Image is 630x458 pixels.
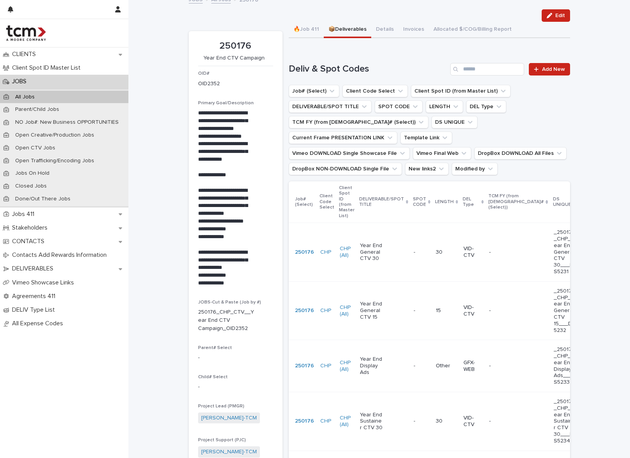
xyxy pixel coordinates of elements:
[542,67,565,72] span: Add New
[371,22,398,38] button: Details
[400,132,452,144] button: Template Link
[339,184,354,220] p: Client Spot ID (from Master List)
[289,63,447,75] h1: Deliv & Spot Codes
[542,9,570,22] button: Edit
[411,85,511,97] button: Client Spot ID (from Master List)
[289,163,402,175] button: DropBox NON-DOWNLOAD Single File
[360,356,383,376] p: Year End Display Ads
[198,71,209,76] span: OID#
[198,308,254,332] p: 250176_CHP_CTV__Year End CTV Campaign_OID2352
[414,247,417,256] p: -
[289,132,397,144] button: Current Frame PRESENTATION LINK
[340,415,354,428] a: CHP (All)
[450,63,524,75] input: Search
[474,147,567,160] button: DropBox DOWNLOAD All Files
[319,192,334,212] p: Client Code Select
[340,304,354,318] a: CHP (All)
[9,265,60,272] p: DELIVERABLES
[9,196,77,202] p: Done/Out There Jobs
[9,158,100,164] p: Open Trafficking/Encoding Jobs
[360,242,383,262] p: Year End General CTV 30
[553,195,573,209] p: DS UNIQUE
[340,246,354,259] a: CHP (All)
[429,22,516,38] button: Allocated $/COG/Billing Report
[436,363,457,369] p: Other
[398,22,429,38] button: Invoices
[289,100,372,113] button: DELIVERABLE/SPOT TITLE
[555,13,565,18] span: Edit
[289,147,410,160] button: Vimeo DOWNLOAD Single Showcase File
[452,163,498,175] button: Modified by
[9,279,80,286] p: Vimeo Showcase Links
[9,145,61,151] p: Open CTV Jobs
[489,307,512,314] p: -
[489,418,512,425] p: -
[414,306,417,314] p: -
[320,249,331,256] a: CHP
[9,306,61,314] p: DELIV Type List
[426,100,463,113] button: LENGTH
[201,414,257,422] a: [PERSON_NAME]-TCM
[463,415,483,428] p: VID-CTV
[295,249,314,256] a: 250176
[9,293,61,300] p: Agreements 411
[295,195,315,209] p: Job# (Select)
[320,307,331,314] a: CHP
[9,64,87,72] p: Client Spot ID Master List
[9,94,41,100] p: All Jobs
[198,404,244,409] span: Project Lead (PMGR)
[529,63,570,75] a: Add New
[436,307,457,314] p: 15
[9,183,53,190] p: Closed Jobs
[198,300,261,305] span: JOBS-Cut & Paste (Job by #)
[413,195,426,209] p: SPOT CODE
[9,251,113,259] p: Contacts Add Rewards Information
[463,360,483,373] p: GFX-WEB
[435,198,454,206] p: LENGTH
[489,363,512,369] p: -
[9,320,69,327] p: All Expense Codes
[414,361,417,369] p: -
[554,288,577,334] p: _250176_CHP_Year End General CTV 15___DS5232
[9,119,125,126] p: NO Job#: New Business OPPORTUNITIES
[436,249,457,256] p: 30
[198,383,273,391] p: -
[436,418,457,425] p: 30
[466,100,506,113] button: DEL Type
[295,363,314,369] a: 250176
[320,418,331,425] a: CHP
[289,116,428,128] button: TCM FY (from Job# (Select))
[198,354,273,362] p: -
[295,307,314,314] a: 250176
[9,211,40,218] p: Jobs 411
[342,85,408,97] button: Client Code Select
[9,224,54,232] p: Stakeholders
[359,195,404,209] p: DELIVERABLE/SPOT TITLE
[198,40,273,52] p: 250176
[360,301,383,320] p: Year End General CTV 15
[554,229,577,275] p: _250176_CHP_Year End General CTV 30___DS5231
[324,22,371,38] button: 📦Deliverables
[198,438,246,442] span: Project Support (PJC)
[320,363,331,369] a: CHP
[201,448,257,456] a: [PERSON_NAME]-TCM
[289,85,339,97] button: Job# (Select)
[414,416,417,425] p: -
[9,106,65,113] p: Parent/Child Jobs
[554,346,577,386] p: _250176_CHP_Year End Display Ads___DS5233
[198,101,254,105] span: Primary Goal/Description
[405,163,449,175] button: New links2
[463,195,479,209] p: DEL Type
[9,170,56,177] p: Jobs On Hold
[488,192,544,212] p: TCM FY (from [DEMOGRAPHIC_DATA]# (Select))
[295,418,314,425] a: 250176
[375,100,423,113] button: SPOT CODE
[9,238,51,245] p: CONTACTS
[340,360,354,373] a: CHP (All)
[554,398,577,444] p: _250176_CHP_Year End Sustainer CTV 30___DS5234
[198,375,228,379] span: Child# Select
[9,51,42,58] p: CLIENTS
[289,22,324,38] button: 🔥Job 411
[198,55,270,61] p: Year End CTV Campaign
